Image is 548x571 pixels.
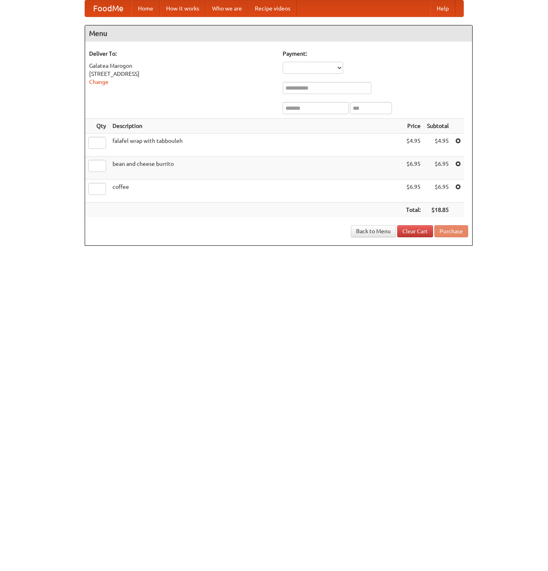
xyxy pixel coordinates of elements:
td: coffee [109,180,403,203]
a: Who we are [206,0,248,17]
a: How it works [160,0,206,17]
div: [STREET_ADDRESS] [89,70,275,78]
a: FoodMe [85,0,131,17]
a: Change [89,79,108,85]
td: $4.95 [403,134,424,157]
th: Description [109,119,403,134]
a: Back to Menu [351,225,396,237]
button: Purchase [434,225,468,237]
td: falafel wrap with tabbouleh [109,134,403,157]
th: $18.85 [424,203,452,218]
td: $6.95 [403,157,424,180]
div: Galatea Marogon [89,62,275,70]
h5: Payment: [283,50,468,58]
h5: Deliver To: [89,50,275,58]
a: Recipe videos [248,0,297,17]
h4: Menu [85,25,472,42]
td: $6.95 [424,157,452,180]
th: Qty [85,119,109,134]
th: Subtotal [424,119,452,134]
td: $6.95 [403,180,424,203]
th: Price [403,119,424,134]
a: Clear Cart [397,225,433,237]
a: Home [131,0,160,17]
a: Help [430,0,455,17]
td: $6.95 [424,180,452,203]
td: $4.95 [424,134,452,157]
td: bean and cheese burrito [109,157,403,180]
th: Total: [403,203,424,218]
